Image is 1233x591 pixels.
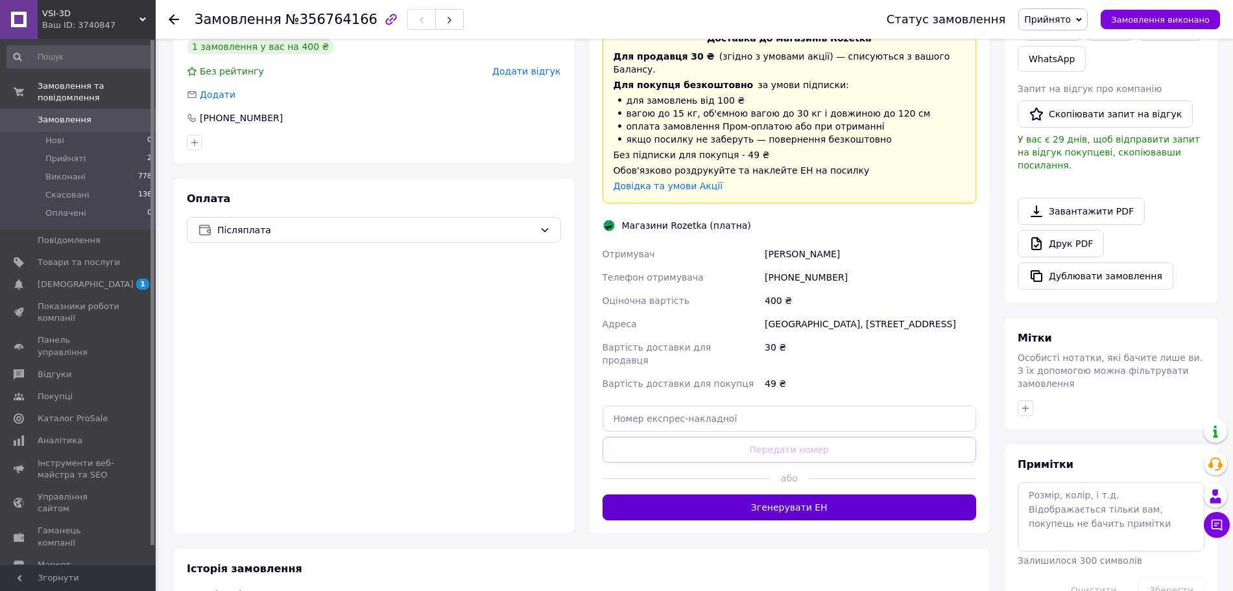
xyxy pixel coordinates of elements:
span: Показники роботи компанії [38,301,120,324]
a: Довідка та умови Акції [614,181,723,191]
span: Отримувач [603,249,655,259]
span: Повідомлення [38,235,101,246]
span: Оплата [187,192,230,205]
span: Додати [200,89,235,100]
span: Адреса [603,319,637,329]
span: Замовлення [38,114,91,126]
li: якщо посилку не заберуть — повернення безкоштовно [614,133,966,146]
span: Запит на відгук про компанію [1018,84,1162,94]
div: [PHONE_NUMBER] [762,266,979,289]
div: (згідно з умовами акції) — списуються з вашого Балансу. [614,50,966,76]
span: Нові [45,135,64,146]
span: Виконані [45,171,86,183]
span: Прийнято [1024,14,1071,25]
button: Скопіювати запит на відгук [1018,100,1193,128]
span: Замовлення та повідомлення [38,80,156,104]
span: Мітки [1018,332,1052,344]
span: [DEMOGRAPHIC_DATA] [38,279,134,290]
span: Замовлення [195,12,281,27]
span: Оціночна вартість [603,295,689,306]
span: 778 [138,171,152,183]
span: VSI-3D [42,8,139,19]
span: У вас є 29 днів, щоб відправити запит на відгук покупцеві, скопіювавши посилання. [1018,134,1200,170]
span: Каталог ProSale [38,413,108,424]
span: 0 [147,135,152,146]
span: Особисті нотатки, які бачите лише ви. З їх допомогою можна фільтрувати замовлення [1018,353,1203,389]
button: Замовлення виконано [1101,10,1220,29]
div: 49 ₴ [762,372,979,395]
div: Ваш ID: 3740847 [42,19,156,31]
div: Магазини Rozetka (платна) [619,219,754,232]
span: Управління сайтом [38,491,120,515]
div: Повернутися назад [169,13,179,26]
li: для замовлень від 100 ₴ [614,94,966,107]
span: Гаманець компанії [38,525,120,548]
div: Статус замовлення [887,13,1006,26]
div: [PERSON_NAME] [762,242,979,266]
span: Залишилося 300 символів [1018,555,1142,566]
span: 1 [136,279,149,290]
span: або [771,472,808,485]
span: 2 [147,153,152,165]
span: Історія замовлення [187,562,302,575]
div: 400 ₴ [762,289,979,312]
span: 0 [147,207,152,219]
span: Для покупця безкоштовно [614,80,754,90]
span: Примітки [1018,458,1073,470]
button: Чат з покупцем [1204,512,1230,538]
span: Скасовані [45,189,90,201]
span: Оплачені [45,207,86,219]
a: WhatsApp [1018,46,1086,72]
span: Для продавця 30 ₴ [614,51,715,62]
span: Прийняті [45,153,86,165]
span: Без рейтингу [200,66,264,76]
span: Вартість доставки для продавця [603,342,712,365]
span: Аналітика [38,435,82,446]
a: Завантажити PDF [1018,198,1145,225]
span: Післяплата [217,223,534,237]
span: Відгуки [38,369,71,380]
div: [GEOGRAPHIC_DATA], [STREET_ADDRESS] [762,312,979,336]
a: Друк PDF [1018,230,1104,257]
li: вагою до 15 кг, об'ємною вагою до 30 кг і довжиною до 120 см [614,107,966,120]
div: 1 замовлення у вас на 400 ₴ [187,39,334,54]
div: Без підписки для покупця - 49 ₴ [614,148,966,161]
div: [PHONE_NUMBER] [198,111,284,124]
li: оплата замовлення Пром-оплатою або при отриманні [614,120,966,133]
span: Панель управління [38,334,120,358]
span: Інструменти веб-майстра та SEO [38,458,120,481]
span: 136 [138,189,152,201]
input: Номер експрес-накладної [603,406,977,432]
span: №356764166 [285,12,377,27]
span: Покупці [38,391,73,402]
button: Дублювати замовлення [1018,262,1173,290]
span: Маркет [38,559,71,571]
span: Товари та послуги [38,257,120,268]
span: Додати відгук [492,66,560,76]
input: Пошук [6,45,153,69]
div: за умови підписки: [614,78,966,91]
button: Згенерувати ЕН [603,494,977,520]
div: Обов'язково роздрукуйте та наклейте ЕН на посилку [614,164,966,177]
span: Вартість доставки для покупця [603,378,754,389]
div: 30 ₴ [762,336,979,372]
span: Телефон отримувача [603,272,704,283]
span: Замовлення виконано [1111,15,1210,25]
